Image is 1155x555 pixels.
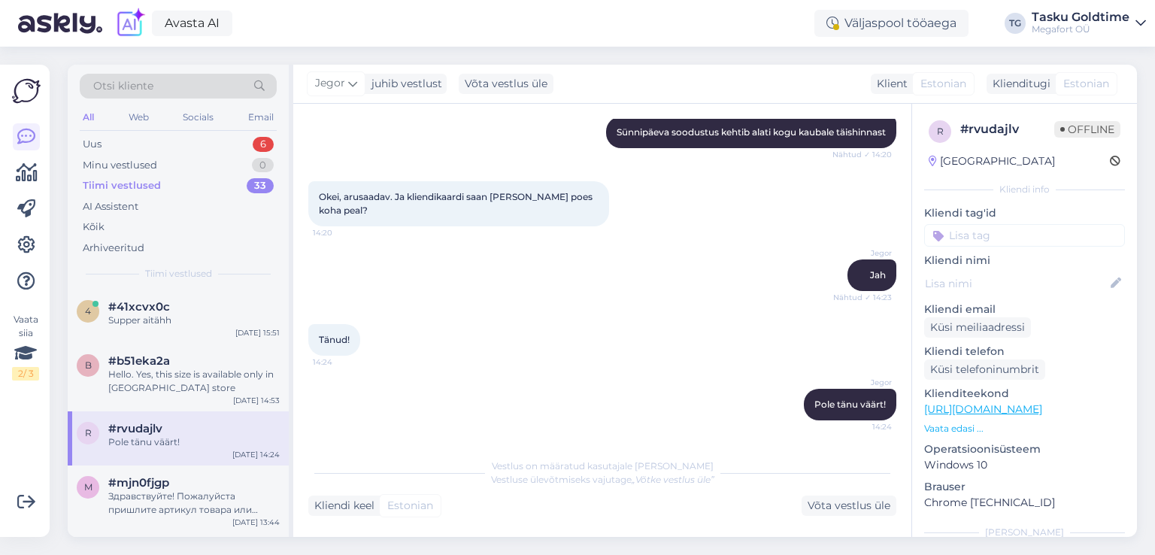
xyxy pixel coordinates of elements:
[1032,23,1129,35] div: Megafort OÜ
[924,359,1045,380] div: Küsi telefoninumbrit
[85,427,92,438] span: r
[253,137,274,152] div: 6
[1063,76,1109,92] span: Estonian
[365,76,442,92] div: juhib vestlust
[108,354,170,368] span: #b51eka2a
[1032,11,1146,35] a: Tasku GoldtimeMegafort OÜ
[12,367,39,381] div: 2 / 3
[960,120,1054,138] div: # rvudajlv
[145,267,212,281] span: Tiimi vestlused
[492,460,714,472] span: Vestlus on määratud kasutajale [PERSON_NAME]
[180,108,217,127] div: Socials
[108,422,162,435] span: #rvudajlv
[814,399,886,410] span: Pole tänu väärt!
[232,517,280,528] div: [DATE] 13:44
[1054,121,1120,138] span: Offline
[319,334,350,345] span: Tänud!
[152,11,232,36] a: Avasta AI
[924,224,1125,247] input: Lisa tag
[1005,13,1026,34] div: TG
[252,158,274,173] div: 0
[924,441,1125,457] p: Operatsioonisüsteem
[315,75,345,92] span: Jegor
[1032,11,1129,23] div: Tasku Goldtime
[108,300,170,314] span: #41xcvx0c
[924,422,1125,435] p: Vaata edasi ...
[93,78,153,94] span: Otsi kliente
[924,253,1125,268] p: Kliendi nimi
[12,313,39,381] div: Vaata siia
[924,495,1125,511] p: Chrome [TECHNICAL_ID]
[108,490,280,517] div: Здравствуйте! Пожалуйста пришлите артикул товара или ссылку на него
[924,183,1125,196] div: Kliendi info
[924,344,1125,359] p: Kliendi telefon
[925,275,1108,292] input: Lisa nimi
[832,149,892,160] span: Nähtud ✓ 14:20
[108,435,280,449] div: Pole tänu väärt!
[83,220,105,235] div: Kõik
[108,368,280,395] div: Hello. Yes, this size is available only in [GEOGRAPHIC_DATA] store
[313,227,369,238] span: 14:20
[84,481,92,493] span: m
[617,126,886,138] span: Sünnipäeva soodustus kehtib alati kogu kaubale täishinnast
[929,153,1055,169] div: [GEOGRAPHIC_DATA]
[114,8,146,39] img: explore-ai
[83,199,138,214] div: AI Assistent
[245,108,277,127] div: Email
[83,241,144,256] div: Arhiveeritud
[924,479,1125,495] p: Brauser
[126,108,152,127] div: Web
[924,317,1031,338] div: Küsi meiliaadressi
[833,292,892,303] span: Nähtud ✓ 14:23
[83,158,157,173] div: Minu vestlused
[870,269,886,281] span: Jah
[835,377,892,388] span: Jegor
[814,10,969,37] div: Väljaspool tööaega
[987,76,1050,92] div: Klienditugi
[313,356,369,368] span: 14:24
[232,449,280,460] div: [DATE] 14:24
[85,305,91,317] span: 4
[871,76,908,92] div: Klient
[835,247,892,259] span: Jegor
[924,457,1125,473] p: Windows 10
[632,474,714,485] i: „Võtke vestlus üle”
[83,178,161,193] div: Tiimi vestlused
[319,191,595,216] span: Okei, arusaadav. Ja kliendikaardi saan [PERSON_NAME] poes koha peal?
[924,402,1042,416] a: [URL][DOMAIN_NAME]
[920,76,966,92] span: Estonian
[85,359,92,371] span: b
[108,476,169,490] span: #mjn0fjgp
[80,108,97,127] div: All
[459,74,553,94] div: Võta vestlus üle
[235,327,280,338] div: [DATE] 15:51
[802,496,896,516] div: Võta vestlus üle
[308,498,374,514] div: Kliendi keel
[83,137,102,152] div: Uus
[835,421,892,432] span: 14:24
[387,498,433,514] span: Estonian
[12,77,41,105] img: Askly Logo
[233,395,280,406] div: [DATE] 14:53
[491,474,714,485] span: Vestluse ülevõtmiseks vajutage
[924,302,1125,317] p: Kliendi email
[924,386,1125,402] p: Klienditeekond
[924,205,1125,221] p: Kliendi tag'id
[108,314,280,327] div: Supper aitähh
[247,178,274,193] div: 33
[924,526,1125,539] div: [PERSON_NAME]
[937,126,944,137] span: r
